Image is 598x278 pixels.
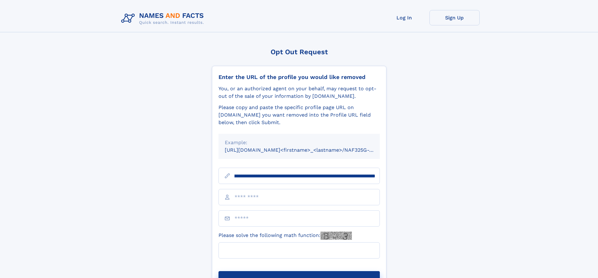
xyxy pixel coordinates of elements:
[218,104,380,126] div: Please copy and paste the specific profile page URL on [DOMAIN_NAME] you want removed into the Pr...
[225,147,392,153] small: [URL][DOMAIN_NAME]<firstname>_<lastname>/NAF325G-xxxxxxxx
[119,10,209,27] img: Logo Names and Facts
[225,139,374,146] div: Example:
[218,85,380,100] div: You, or an authorized agent on your behalf, may request to opt-out of the sale of your informatio...
[429,10,480,25] a: Sign Up
[379,10,429,25] a: Log In
[212,48,386,56] div: Opt Out Request
[218,74,380,81] div: Enter the URL of the profile you would like removed
[218,232,352,240] label: Please solve the following math function:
